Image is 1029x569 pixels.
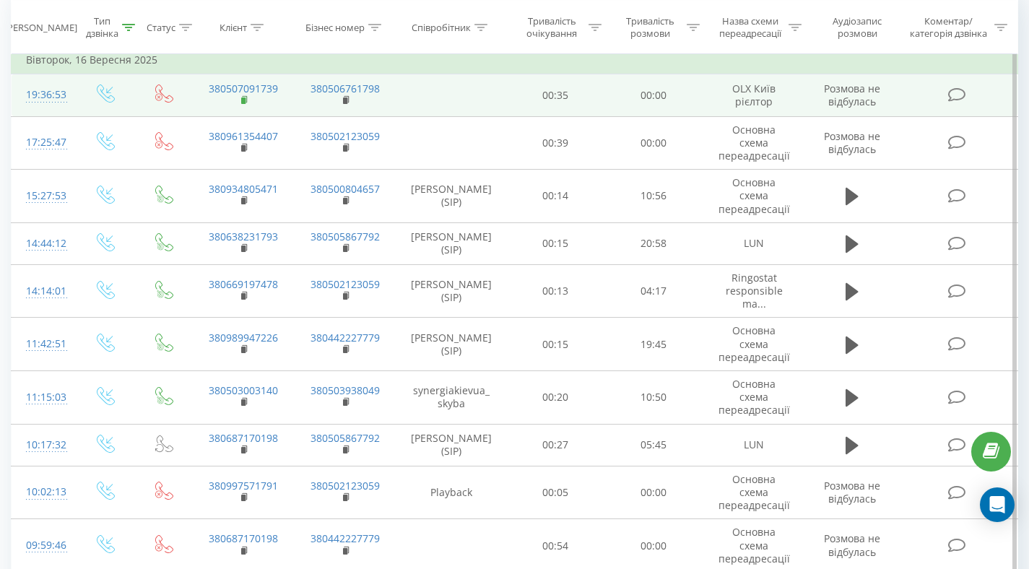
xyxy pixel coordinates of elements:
td: 04:17 [604,264,703,318]
a: 380503003140 [209,383,278,397]
a: 380507091739 [209,82,278,95]
td: Основна схема переадресації [703,466,805,519]
a: 380687170198 [209,431,278,445]
a: 380442227779 [311,331,380,344]
td: 00:00 [604,74,703,116]
td: Основна схема переадресації [703,116,805,170]
div: Тривалість розмови [618,15,683,40]
div: Аудіозапис розмови [818,15,896,40]
td: [PERSON_NAME] (SIP) [396,170,506,223]
a: 380989947226 [209,331,278,344]
a: 380503938049 [311,383,380,397]
td: 00:15 [506,318,604,371]
td: 00:13 [506,264,604,318]
td: Основна схема переадресації [703,170,805,223]
td: [PERSON_NAME] (SIP) [396,318,506,371]
div: Тривалість очікування [519,15,584,40]
a: 380687170198 [209,531,278,545]
a: 380442227779 [311,531,380,545]
td: Вівторок, 16 Вересня 2025 [12,45,1018,74]
div: Клієнт [220,21,247,33]
td: 05:45 [604,424,703,466]
td: [PERSON_NAME] (SIP) [396,424,506,466]
a: 380997571791 [209,479,278,492]
td: Playback [396,466,506,519]
div: 10:17:32 [26,431,60,459]
td: 00:00 [604,466,703,519]
div: Співробітник [412,21,471,33]
a: 380500804657 [311,182,380,196]
td: Основна схема переадресації [703,371,805,425]
div: 11:15:03 [26,383,60,412]
a: 380502123059 [311,479,380,492]
div: 10:02:13 [26,478,60,506]
td: 00:35 [506,74,604,116]
td: 00:05 [506,466,604,519]
div: Тип дзвінка [86,15,118,40]
a: 380638231793 [209,230,278,243]
td: Основна схема переадресації [703,318,805,371]
a: 380502123059 [311,277,380,291]
div: Статус [147,21,175,33]
td: 10:56 [604,170,703,223]
td: synergiakievua_skyba [396,371,506,425]
div: Бізнес номер [305,21,365,33]
a: 380505867792 [311,230,380,243]
a: 380502123059 [311,129,380,143]
div: [PERSON_NAME] [4,21,77,33]
span: Ringostat responsible ma... [726,271,783,310]
td: LUN [703,222,805,264]
td: 20:58 [604,222,703,264]
td: 00:00 [604,116,703,170]
div: Назва схеми переадресації [716,15,786,40]
span: Розмова не відбулась [824,82,880,108]
td: 19:45 [604,318,703,371]
td: [PERSON_NAME] (SIP) [396,222,506,264]
div: 14:14:01 [26,277,60,305]
div: Коментар/категорія дзвінка [906,15,991,40]
a: 380934805471 [209,182,278,196]
a: 380669197478 [209,277,278,291]
div: 17:25:47 [26,129,60,157]
td: LUN [703,424,805,466]
a: 380506761798 [311,82,380,95]
div: 11:42:51 [26,330,60,358]
td: OLX Київ рієлтор [703,74,805,116]
div: 09:59:46 [26,531,60,560]
td: 10:50 [604,371,703,425]
div: 19:36:53 [26,81,60,109]
td: 00:39 [506,116,604,170]
td: 00:15 [506,222,604,264]
td: 00:27 [506,424,604,466]
td: 00:14 [506,170,604,223]
span: Розмова не відбулась [824,479,880,505]
a: 380505867792 [311,431,380,445]
div: Open Intercom Messenger [980,487,1015,522]
span: Розмова не відбулась [824,129,880,156]
a: 380961354407 [209,129,278,143]
td: 00:20 [506,371,604,425]
td: [PERSON_NAME] (SIP) [396,264,506,318]
span: Розмова не відбулась [824,531,880,558]
div: 15:27:53 [26,182,60,210]
div: 14:44:12 [26,230,60,258]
